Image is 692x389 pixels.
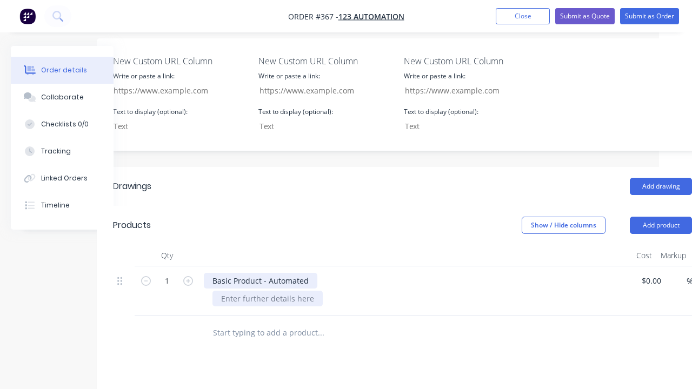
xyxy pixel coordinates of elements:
[555,8,615,24] button: Submit as Quote
[41,65,87,75] div: Order details
[135,245,199,266] div: Qty
[108,118,236,135] input: Text
[113,107,188,117] label: Text to display (optional):
[19,8,36,24] img: Factory
[258,71,320,81] label: Write or paste a link:
[113,180,151,193] div: Drawings
[620,8,679,24] button: Submit as Order
[258,107,333,117] label: Text to display (optional):
[11,84,114,111] button: Collaborate
[404,107,478,117] label: Text to display (optional):
[630,217,692,234] button: Add product
[258,55,394,68] label: New Custom URL Column
[41,146,71,156] div: Tracking
[11,165,114,192] button: Linked Orders
[108,83,236,99] input: https://www.example.com
[41,92,84,102] div: Collaborate
[41,119,89,129] div: Checklists 0/0
[11,192,114,219] button: Timeline
[630,178,692,195] button: Add drawing
[632,245,656,266] div: Cost
[399,118,528,135] input: Text
[404,71,465,81] label: Write or paste a link:
[204,273,317,289] div: Basic Product - Automated
[254,118,382,135] input: Text
[656,245,690,266] div: Markup
[399,83,528,99] input: https://www.example.com
[212,322,429,344] input: Start typing to add a product...
[113,55,248,68] label: New Custom URL Column
[404,55,539,68] label: New Custom URL Column
[41,200,70,210] div: Timeline
[113,71,175,81] label: Write or paste a link:
[338,11,404,22] a: 123 Automation
[522,217,605,234] button: Show / Hide columns
[288,11,338,22] span: Order #367 -
[11,111,114,138] button: Checklists 0/0
[254,83,382,99] input: https://www.example.com
[11,57,114,84] button: Order details
[11,138,114,165] button: Tracking
[113,219,151,232] div: Products
[496,8,550,24] button: Close
[41,173,88,183] div: Linked Orders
